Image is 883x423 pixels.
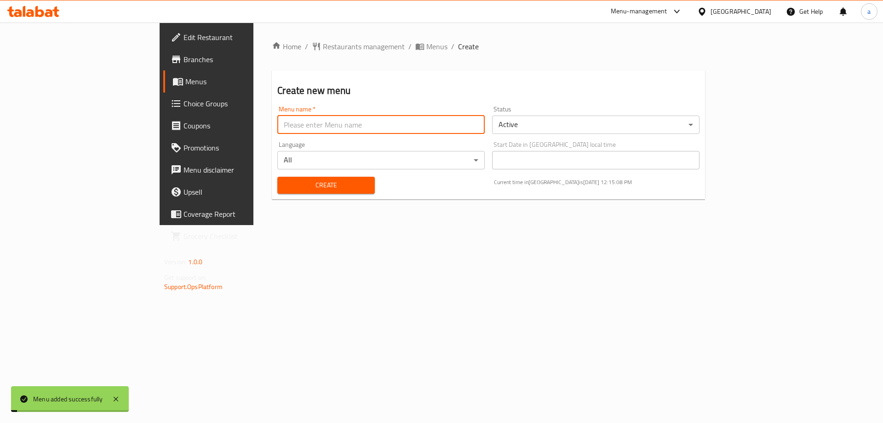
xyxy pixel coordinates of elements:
[277,84,700,98] h2: Create new menu
[163,93,307,115] a: Choice Groups
[183,164,300,175] span: Menu disclaimer
[494,178,700,186] p: Current time in [GEOGRAPHIC_DATA] is [DATE] 12:15:08 PM
[277,151,485,169] div: All
[272,41,705,52] nav: breadcrumb
[164,256,187,268] span: Version:
[163,115,307,137] a: Coupons
[277,177,374,194] button: Create
[426,41,447,52] span: Menus
[183,209,300,220] span: Coverage Report
[185,76,300,87] span: Menus
[163,70,307,93] a: Menus
[323,41,405,52] span: Restaurants management
[183,231,300,242] span: Grocery Checklist
[183,54,300,65] span: Branches
[188,256,202,268] span: 1.0.0
[415,41,447,52] a: Menus
[458,41,479,52] span: Create
[183,32,300,43] span: Edit Restaurant
[183,186,300,197] span: Upsell
[277,116,485,134] input: Please enter Menu name
[164,281,223,293] a: Support.OpsPlatform
[183,142,300,153] span: Promotions
[33,394,103,404] div: Menu added successfully
[163,48,307,70] a: Branches
[492,116,700,134] div: Active
[163,26,307,48] a: Edit Restaurant
[163,203,307,225] a: Coverage Report
[312,41,405,52] a: Restaurants management
[163,137,307,159] a: Promotions
[163,181,307,203] a: Upsell
[183,98,300,109] span: Choice Groups
[285,180,367,191] span: Create
[611,6,667,17] div: Menu-management
[164,272,206,284] span: Get support on:
[451,41,454,52] li: /
[183,120,300,131] span: Coupons
[163,159,307,181] a: Menu disclaimer
[711,6,771,17] div: [GEOGRAPHIC_DATA]
[867,6,871,17] span: a
[163,225,307,247] a: Grocery Checklist
[408,41,412,52] li: /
